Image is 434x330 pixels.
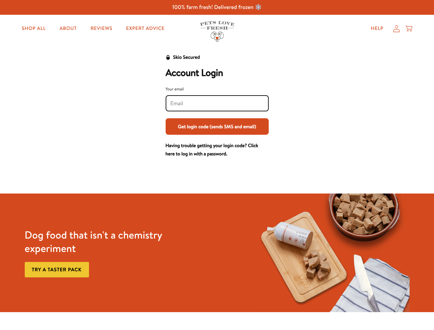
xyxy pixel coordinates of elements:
[166,67,269,79] h2: Account Login
[170,100,264,107] input: Your email input field
[54,22,82,35] a: About
[173,53,200,62] div: Skio Secured
[365,22,389,35] a: Help
[25,228,182,255] h3: Dog food that isn't a chemistry experiment
[252,194,409,312] img: Fussy
[166,53,200,67] a: Skio Secured
[25,262,89,277] a: Try a taster pack
[166,118,269,135] button: Get login code (sends SMS and email)
[166,55,170,60] svg: Security
[166,86,269,92] div: Your email
[16,22,51,35] a: Shop All
[85,22,118,35] a: Reviews
[166,142,258,157] a: Having trouble getting your login code? Click here to log in with a password.
[200,21,234,42] img: Pets Love Fresh
[121,22,170,35] a: Expert Advice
